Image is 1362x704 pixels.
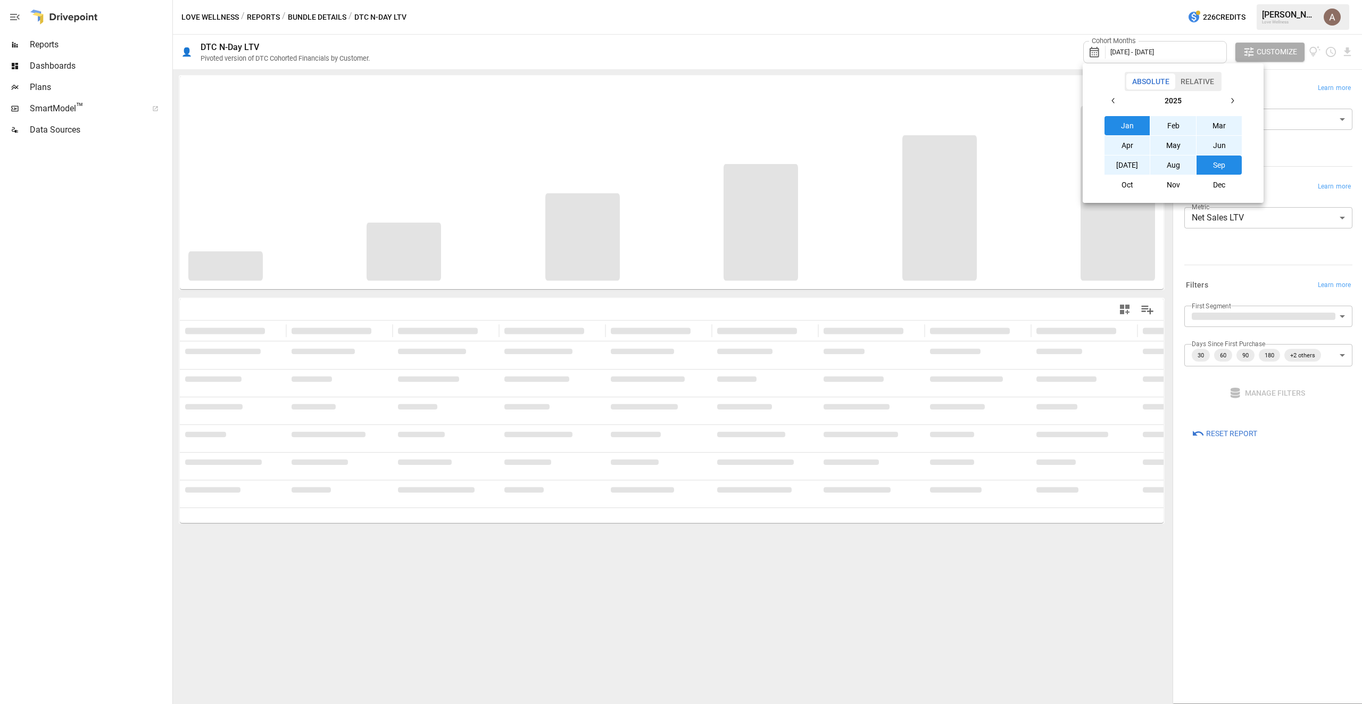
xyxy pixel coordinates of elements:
button: Nov [1150,175,1196,194]
button: Sep [1197,155,1242,175]
button: Relative [1175,73,1220,89]
button: Feb [1150,116,1196,135]
button: Jan [1104,116,1150,135]
button: Apr [1104,136,1150,155]
button: Aug [1150,155,1196,175]
button: Dec [1197,175,1242,194]
button: Oct [1104,175,1150,194]
button: 2025 [1123,91,1223,110]
button: [DATE] [1104,155,1150,175]
button: Mar [1197,116,1242,135]
button: Absolute [1126,73,1175,89]
button: May [1150,136,1196,155]
button: Jun [1197,136,1242,155]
